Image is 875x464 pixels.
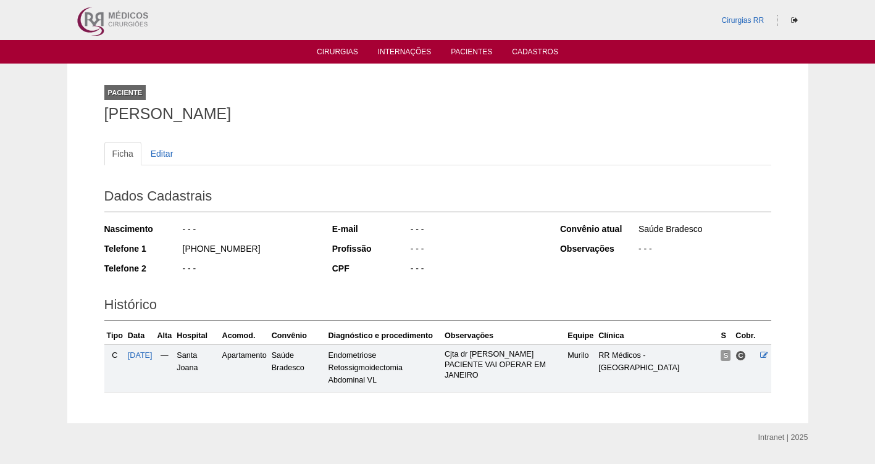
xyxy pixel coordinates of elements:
a: Cirurgias RR [721,16,764,25]
div: Paciente [104,85,146,100]
th: Alta [155,327,175,345]
span: Consultório [735,350,746,361]
div: Convênio atual [560,223,637,235]
div: E-mail [332,223,409,235]
a: Cadastros [512,48,558,60]
div: [PHONE_NUMBER] [182,242,316,258]
div: Telefone 1 [104,242,182,255]
a: [DATE] [128,351,153,360]
th: Cobr. [733,327,758,345]
a: Internações [378,48,432,60]
a: Cirurgias [317,48,358,60]
th: Equipe [565,327,596,345]
i: Sair [791,17,798,24]
h1: [PERSON_NAME] [104,106,771,122]
div: Profissão [332,242,409,255]
th: Convênio [269,327,326,345]
td: RR Médicos - [GEOGRAPHIC_DATA] [596,344,718,392]
div: - - - [637,242,771,258]
td: Saúde Bradesco [269,344,326,392]
span: Suspensa [721,350,731,361]
a: Editar [143,142,182,165]
th: Diagnóstico e procedimento [326,327,443,345]
th: Tipo [104,327,125,345]
h2: Histórico [104,292,771,321]
div: Telefone 2 [104,262,182,275]
a: Pacientes [451,48,492,60]
div: - - - [409,223,543,238]
td: — [155,344,175,392]
th: Acomod. [220,327,269,345]
th: Clínica [596,327,718,345]
div: Nascimento [104,223,182,235]
div: Intranet | 2025 [758,431,808,444]
div: C [107,349,123,362]
p: Cjta dr [PERSON_NAME] PACIENTE VAI OPERAR EM JANEIRO [445,349,563,381]
th: Hospital [174,327,219,345]
a: Ficha [104,142,141,165]
div: - - - [409,242,543,258]
div: - - - [182,223,316,238]
div: - - - [182,262,316,278]
h2: Dados Cadastrais [104,184,771,212]
div: Saúde Bradesco [637,223,771,238]
td: Endometriose Retossigmoidectomia Abdominal VL [326,344,443,392]
div: CPF [332,262,409,275]
th: Data [125,327,155,345]
th: Observações [442,327,565,345]
td: Santa Joana [174,344,219,392]
div: Observações [560,242,637,255]
td: Murilo [565,344,596,392]
td: Apartamento [220,344,269,392]
th: S [718,327,733,345]
div: - - - [409,262,543,278]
